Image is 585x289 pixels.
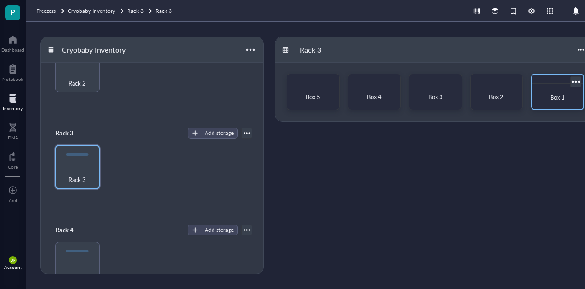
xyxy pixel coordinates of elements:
div: Dashboard [1,47,24,53]
a: Freezers [37,6,66,16]
a: Inventory [3,91,23,111]
div: Add [9,198,17,203]
span: Box 5 [306,92,320,101]
a: Cryobaby Inventory [68,6,125,16]
a: DNA [8,120,18,140]
a: Rack 3Rack 3 [127,6,174,16]
span: Cryobaby Inventory [68,7,115,15]
div: Add storage [205,226,234,234]
a: Notebook [2,62,23,82]
span: Rack 3 [69,175,86,185]
button: Add storage [188,225,238,235]
div: Cryobaby Inventory [58,42,130,58]
div: Rack 3 [52,127,106,139]
span: DP [11,258,15,262]
div: Inventory [3,106,23,111]
span: Freezers [37,7,56,15]
div: Rack 4 [52,224,106,236]
a: Dashboard [1,32,24,53]
button: Add storage [188,128,238,139]
div: Core [8,164,18,170]
span: Rack 4 [69,272,86,282]
div: DNA [8,135,18,140]
span: Box 3 [428,92,443,101]
div: Notebook [2,76,23,82]
div: Add storage [205,129,234,137]
span: Box 2 [489,92,504,101]
span: Box 4 [367,92,382,101]
span: Rack 2 [69,78,86,88]
span: P [11,6,15,17]
div: Account [4,264,22,270]
a: Core [8,150,18,170]
span: Box 1 [550,93,565,102]
div: Rack 3 [296,42,351,58]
